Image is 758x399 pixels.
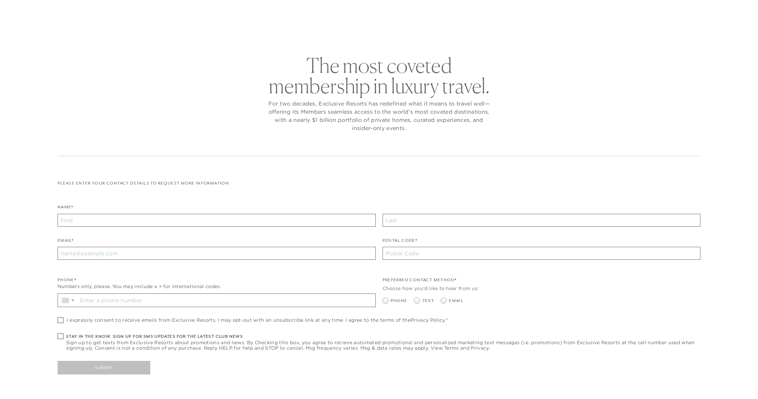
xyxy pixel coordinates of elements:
span: I expressly consent to receive emails from Exclusive Resorts. I may opt-out with an unsubscribe l... [67,317,448,323]
input: name@example.com [58,247,376,260]
div: Choose how you'd like to hear from us: [383,285,701,292]
span: Email [449,298,463,304]
button: Submit [58,361,150,374]
input: First [58,214,376,227]
input: Enter a phone number [77,294,375,307]
a: Get Started [32,7,61,14]
a: Privacy Policy [411,317,445,323]
label: Postal Code* [383,237,418,247]
span: Sign up to get texts from Exclusive Resorts about promotions and news. By Checking this box, you ... [66,340,700,351]
span: Phone [391,298,407,304]
h2: The most coveted membership in luxury travel. [267,55,492,96]
a: Member Login [675,7,709,14]
a: The Collection [301,22,353,42]
p: Please enter your contact details to request more information: [58,180,700,187]
input: Last [383,214,701,227]
div: Country Code Selector [58,294,77,307]
span: ▼ [71,298,75,302]
label: Name* [58,204,74,214]
input: Postal Code [383,247,701,260]
h6: Stay in the know. Sign up for sms updates for the latest club news [66,333,700,340]
span: Text [422,298,434,304]
div: Phone* [58,277,376,283]
label: Email* [58,237,74,247]
a: Membership [363,22,405,42]
div: Numbers only, please. You may include a + for international codes. [58,283,376,290]
legend: Preferred Contact Method* [383,277,457,287]
a: Community [416,22,457,42]
p: For two decades, Exclusive Resorts has redefined what it means to travel well—offering its Member... [267,99,492,132]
